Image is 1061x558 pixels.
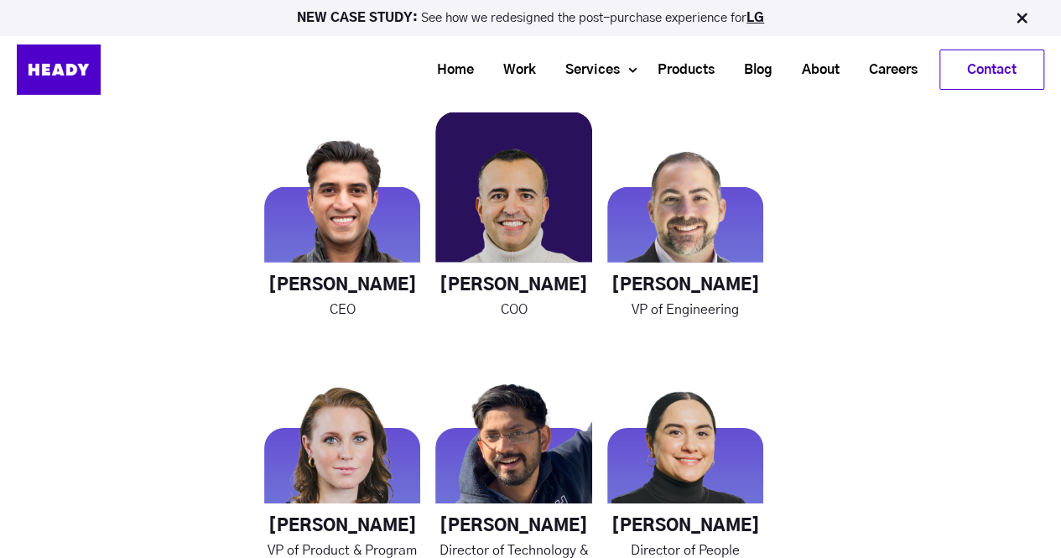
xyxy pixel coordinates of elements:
p: VP of Engineering [607,300,763,319]
div: Navigation Menu [143,50,1044,90]
h4: [PERSON_NAME] [435,516,591,537]
a: LG [746,12,764,24]
a: Products [637,55,723,86]
p: COO [435,300,591,319]
a: Blog [723,55,781,86]
img: George-2 [435,112,591,268]
img: Katarina-4 [264,352,420,508]
a: Services [544,55,628,86]
h4: [PERSON_NAME] [607,275,763,296]
p: CEO [264,300,420,319]
h4: [PERSON_NAME] [607,516,763,537]
img: Heady_Logo_Web-01 (1) [17,44,101,95]
strong: NEW CASE STUDY: [297,12,421,24]
h4: [PERSON_NAME] [435,275,591,296]
p: See how we redesigned the post-purchase experience for [8,12,1053,24]
h4: [PERSON_NAME] [264,516,420,537]
img: Close Bar [1013,10,1030,27]
a: Careers [848,55,926,86]
img: Madeeha-1 [607,352,763,508]
img: Chris-2 [607,112,763,268]
a: About [781,55,848,86]
a: Contact [940,50,1043,89]
h4: [PERSON_NAME] [264,275,420,296]
a: Home [416,55,482,86]
img: Nikhil [435,352,591,508]
img: Rahul-2 [264,112,420,268]
a: Work [482,55,544,86]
